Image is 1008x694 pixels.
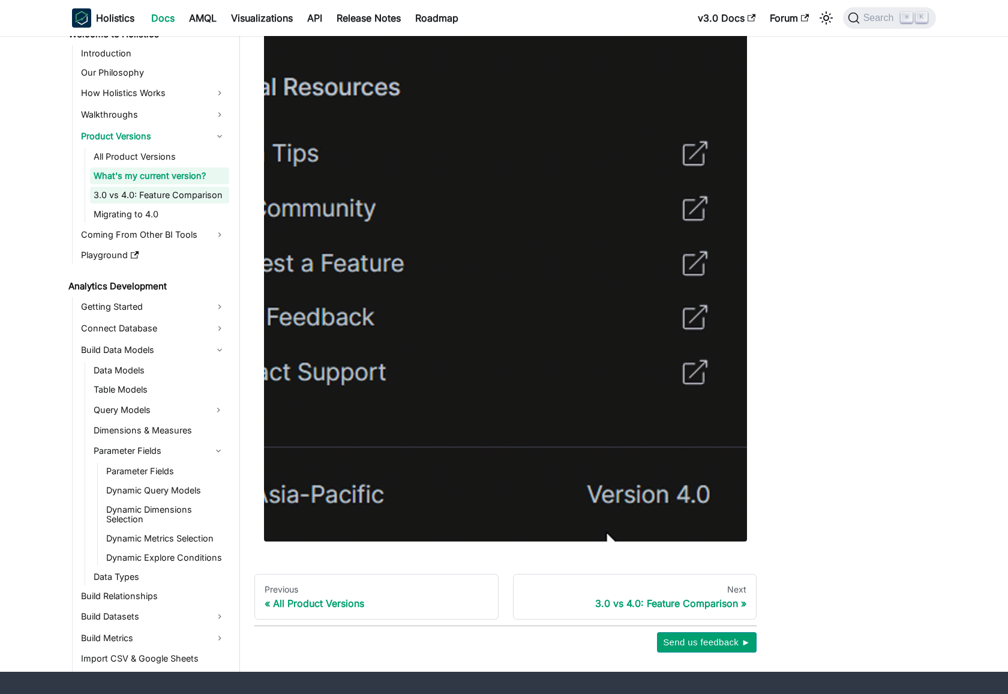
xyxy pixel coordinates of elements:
a: Introduction [77,45,229,62]
a: What's my current version? [90,167,229,184]
img: Holistics [72,8,91,28]
a: Query Models [90,400,208,420]
a: Release Notes [329,8,408,28]
a: All Product Versions [90,148,229,165]
div: All Product Versions [265,597,488,609]
a: Analytics Development [65,278,229,295]
nav: Docs pages [254,574,757,620]
div: Next [523,584,747,595]
a: Build Data Models [77,340,229,360]
a: How Holistics Works [77,83,229,103]
a: Data Types [90,569,229,585]
nav: Docs sidebar [60,14,240,672]
a: Data Models [90,362,229,379]
a: Visualizations [224,8,300,28]
a: v3.0 Docs [691,8,763,28]
a: API [300,8,329,28]
button: Send us feedback ► [657,632,757,653]
button: Search (Command+K) [843,7,936,29]
a: Dynamic Dimensions Selection [103,501,229,528]
kbd: K [916,12,928,23]
a: Import CSV & Google Sheets [77,650,229,667]
a: Build Datasets [77,607,229,626]
a: Connect Database [77,319,229,338]
button: Expand sidebar category 'Query Models' [208,400,229,420]
a: Forum [763,8,816,28]
a: Table Models [90,381,229,398]
span: Send us feedback ► [663,635,751,650]
div: Previous [265,584,488,595]
a: Roadmap [408,8,466,28]
div: 3.0 vs 4.0: Feature Comparison [523,597,747,609]
a: Dimensions & Measures [90,422,229,439]
a: PreviousAll Product Versions [254,574,499,620]
span: Search [860,13,901,23]
a: 3.0 vs 4.0: Feature Comparison [90,187,229,204]
a: Getting Started [77,297,229,316]
button: Collapse sidebar category 'Parameter Fields' [208,441,229,460]
b: Holistics [96,11,134,25]
a: Parameter Fields [90,441,208,460]
a: Our Philosophy [77,64,229,81]
a: Product Versions [77,127,229,146]
a: Next3.0 vs 4.0: Feature Comparison [513,574,757,620]
a: Parameter Fields [103,463,229,480]
a: Playground [77,247,229,264]
a: Build Relationships [77,588,229,605]
a: HolisticsHolistics [72,8,134,28]
a: Docs [144,8,182,28]
a: Dynamic Query Models [103,482,229,499]
a: Migrating to 4.0 [90,206,229,223]
a: Dynamic Explore Conditions [103,549,229,566]
a: Coming From Other BI Tools [77,225,229,244]
button: Switch between dark and light mode (currently light mode) [817,8,836,28]
kbd: ⌘ [901,12,913,23]
a: Explore Data [77,669,229,686]
a: Dynamic Metrics Selection [103,530,229,547]
a: AMQL [182,8,224,28]
a: Build Metrics [77,629,229,648]
a: Walkthroughs [77,105,229,124]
